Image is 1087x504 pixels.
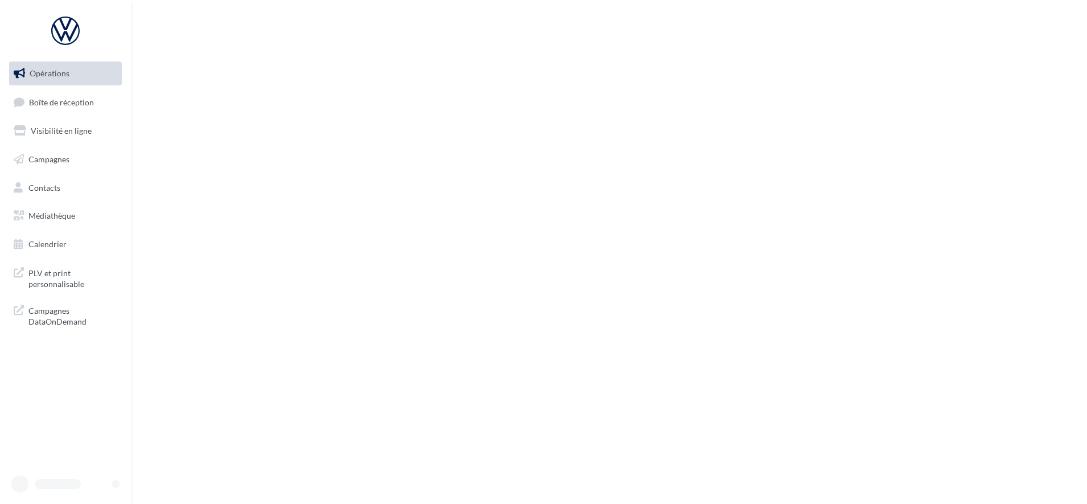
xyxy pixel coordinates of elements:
span: Visibilité en ligne [31,126,92,136]
a: Contacts [7,176,124,200]
span: Contacts [28,182,60,192]
a: Boîte de réception [7,90,124,114]
span: Boîte de réception [29,97,94,106]
span: Calendrier [28,239,67,249]
a: Visibilité en ligne [7,119,124,143]
a: PLV et print personnalisable [7,261,124,294]
span: Campagnes [28,154,69,164]
a: Opérations [7,62,124,85]
a: Médiathèque [7,204,124,228]
a: Campagnes DataOnDemand [7,298,124,332]
span: Opérations [30,68,69,78]
a: Calendrier [7,232,124,256]
span: PLV et print personnalisable [28,265,117,290]
a: Campagnes [7,147,124,171]
span: Médiathèque [28,211,75,220]
span: Campagnes DataOnDemand [28,303,117,327]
